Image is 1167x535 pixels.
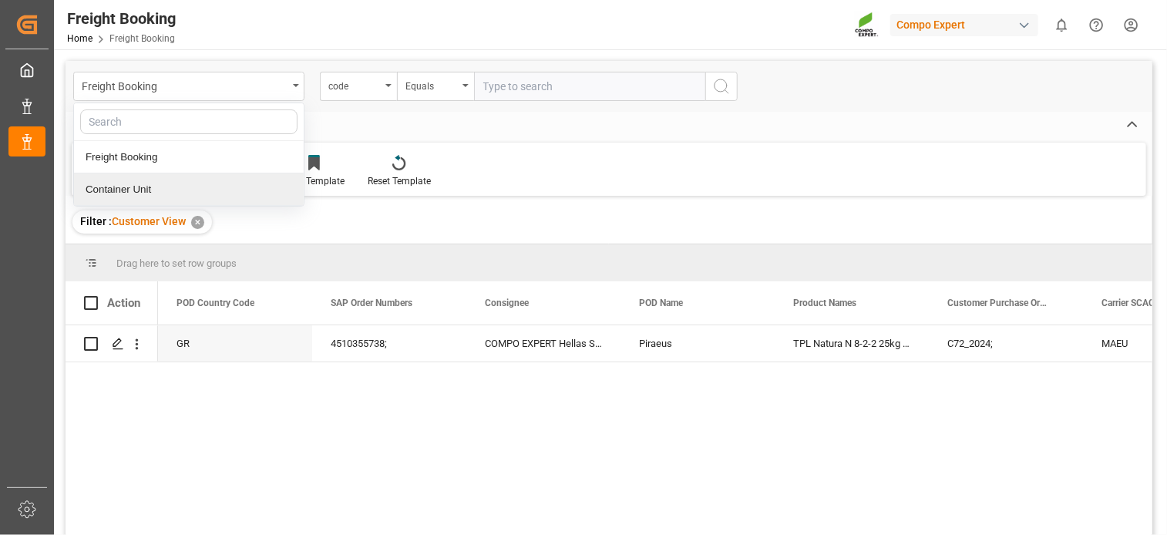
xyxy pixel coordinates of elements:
[177,298,254,308] span: POD Country Code
[112,215,186,227] span: Customer View
[284,174,345,188] div: Save Template
[620,325,775,362] div: Piraeus
[793,298,856,308] span: Product Names
[929,325,1083,362] div: C72_2024;
[639,298,683,308] span: POD Name
[890,10,1044,39] button: Compo Expert
[466,325,620,362] div: COMPO EXPERT Hellas S.A.
[74,141,304,173] div: Freight Booking
[331,298,412,308] span: SAP Order Numbers
[1079,8,1114,42] button: Help Center
[890,14,1038,36] div: Compo Expert
[474,72,705,101] input: Type to search
[405,76,458,93] div: Equals
[66,112,118,138] div: Home
[116,257,237,269] span: Drag here to set row groups
[73,72,304,101] button: close menu
[1101,298,1155,308] span: Carrier SCAC
[82,76,288,95] div: Freight Booking
[855,12,879,39] img: Screenshot%202023-09-29%20at%2010.02.21.png_1712312052.png
[66,325,158,362] div: Press SPACE to select this row.
[705,72,738,101] button: search button
[368,174,431,188] div: Reset Template
[67,33,92,44] a: Home
[1044,8,1079,42] button: show 0 new notifications
[485,298,529,308] span: Consignee
[328,76,381,93] div: code
[107,296,140,310] div: Action
[74,173,304,206] div: Container Unit
[947,298,1051,308] span: Customer Purchase Order Numbers
[320,72,397,101] button: open menu
[191,216,204,229] div: ✕
[67,7,176,30] div: Freight Booking
[397,72,474,101] button: open menu
[775,325,929,362] div: TPL Natura N 8-2-2 25kg (x40) GR;
[312,325,466,362] div: 4510355738;
[80,215,112,227] span: Filter :
[158,325,312,362] div: GR
[80,109,298,134] input: Search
